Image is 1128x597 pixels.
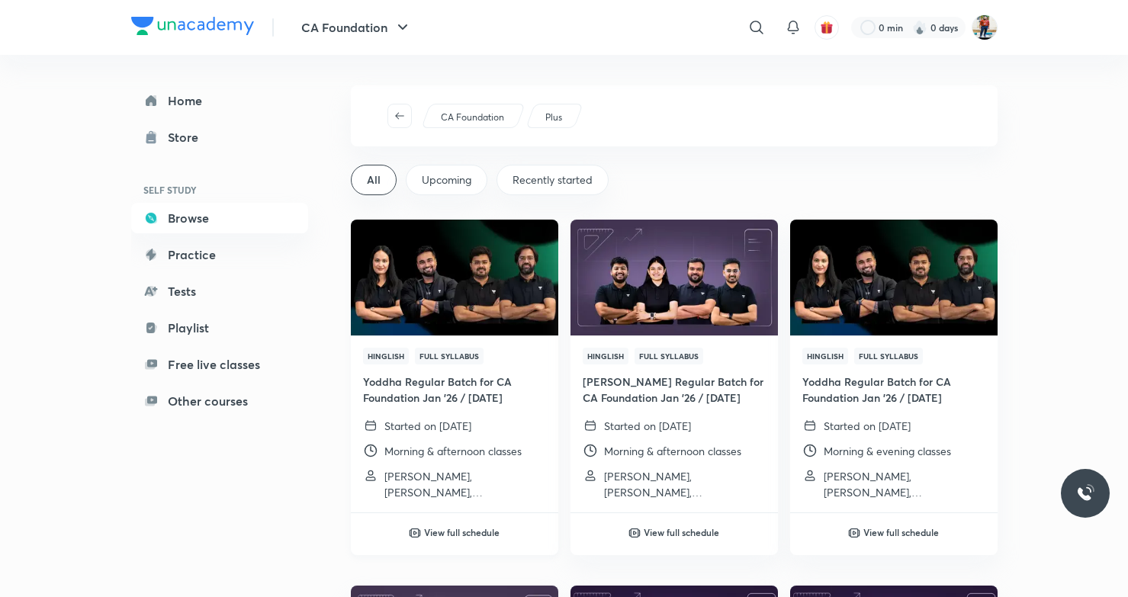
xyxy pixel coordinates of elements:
img: Thumbnail [788,218,999,336]
a: Plus [542,111,564,124]
img: Company Logo [131,17,254,35]
a: Company Logo [131,17,254,39]
div: Store [168,128,207,146]
p: Morning & afternoon classes [384,443,522,459]
span: Hinglish [583,348,628,364]
a: Tests [131,276,308,307]
a: Playlist [131,313,308,343]
p: Morning & evening classes [824,443,951,459]
p: Plus [545,111,562,124]
h6: View full schedule [644,525,719,539]
h6: View full schedule [424,525,500,539]
p: Started on [DATE] [604,418,691,434]
h4: Yoddha Regular Batch for CA Foundation Jan '26 / [DATE] [802,374,985,406]
img: play [848,527,860,539]
a: Store [131,122,308,152]
span: Upcoming [422,172,471,188]
p: CA Foundation [441,111,504,124]
img: ttu [1076,484,1094,502]
h6: View full schedule [863,525,939,539]
h4: Yoddha Regular Batch for CA Foundation Jan '26 / [DATE] [363,374,546,406]
span: Full Syllabus [854,348,923,364]
a: ThumbnailHinglishFull SyllabusYoddha Regular Batch for CA Foundation Jan '26 / [DATE]Started on [... [351,220,558,512]
a: Practice [131,239,308,270]
a: Browse [131,203,308,233]
span: Full Syllabus [415,348,484,364]
img: play [628,527,641,539]
p: Aditya Sharma, Shivani Sharma, Shantam Gupta and 2 more [824,468,985,500]
h4: [PERSON_NAME] Regular Batch for CA Foundation Jan '26 / [DATE] [583,374,766,406]
img: play [409,527,421,539]
img: Thumbnail [349,218,560,336]
img: avatar [820,21,834,34]
p: Started on [DATE] [384,418,471,434]
button: avatar [815,15,839,40]
a: ThumbnailHinglishFull SyllabusYoddha Regular Batch for CA Foundation Jan '26 / [DATE]Started on [... [790,220,998,512]
p: Hitesh Parmar, Nakul Katheria, Akhilesh Daga and 1 more [604,468,766,500]
a: Other courses [131,386,308,416]
img: Aman Kumar Giri [972,14,998,40]
span: Recently started [513,172,593,188]
span: Hinglish [802,348,848,364]
a: Home [131,85,308,116]
a: Free live classes [131,349,308,380]
img: streak [912,20,927,35]
span: All [367,172,381,188]
p: Morning & afternoon classes [604,443,741,459]
h6: SELF STUDY [131,177,308,203]
p: Started on [DATE] [824,418,911,434]
span: Full Syllabus [635,348,703,364]
a: ThumbnailHinglishFull Syllabus[PERSON_NAME] Regular Batch for CA Foundation Jan '26 / [DATE]Start... [570,220,778,512]
span: Hinglish [363,348,409,364]
p: Aditya Sharma, Shivani Sharma, Shantam Gupta and 1 more [384,468,546,500]
a: CA Foundation [438,111,506,124]
img: Thumbnail [568,218,779,336]
button: CA Foundation [292,12,421,43]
